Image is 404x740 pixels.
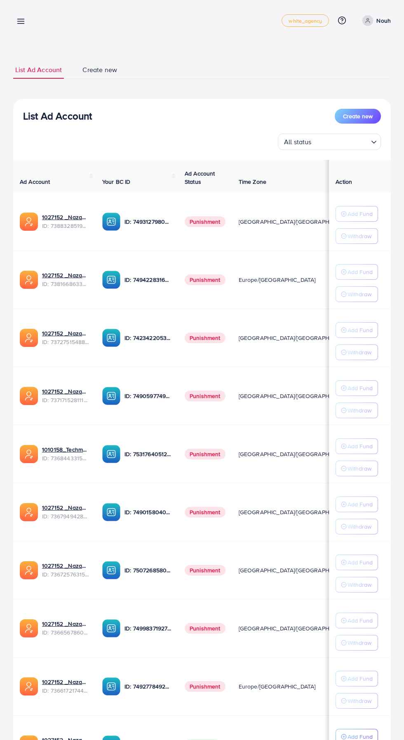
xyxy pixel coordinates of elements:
span: ID: 7366172174454882305 [42,686,89,695]
span: Ad Account Status [185,169,215,186]
span: white_agency [289,18,322,23]
span: Your BC ID [102,178,131,186]
h3: List Ad Account [23,110,92,122]
p: Add Fund [348,441,373,451]
div: <span class='underline'>1027152 _Nazaagency_04</span></br>7371715281112170513 [42,387,89,404]
button: Add Fund [336,438,378,454]
img: ic-ads-acc.e4c84228.svg [20,619,38,637]
span: [GEOGRAPHIC_DATA]/[GEOGRAPHIC_DATA] [239,566,353,574]
p: Withdraw [348,580,371,590]
span: Europe/[GEOGRAPHIC_DATA] [239,276,316,284]
div: Search for option [278,133,381,150]
div: <span class='underline'>1027152 _Nazaagency_0051</span></br>7366567860828749825 [42,620,89,637]
button: Withdraw [336,519,378,534]
span: ID: 7367949428067450896 [42,512,89,520]
button: Withdraw [336,286,378,302]
p: ID: 7490597749134508040 [124,391,171,401]
img: ic-ba-acc.ded83a64.svg [102,619,120,637]
span: List Ad Account [15,65,62,75]
span: Punishment [185,565,225,576]
span: ID: 7367257631523782657 [42,570,89,578]
img: ic-ba-acc.ded83a64.svg [102,561,120,579]
span: [GEOGRAPHIC_DATA]/[GEOGRAPHIC_DATA] [239,334,353,342]
button: Add Fund [336,555,378,570]
button: Add Fund [336,380,378,396]
div: <span class='underline'>1027152 _Nazaagency_019</span></br>7388328519014645761 [42,213,89,230]
img: ic-ba-acc.ded83a64.svg [102,387,120,405]
img: ic-ads-acc.e4c84228.svg [20,561,38,579]
p: Withdraw [348,464,371,473]
p: ID: 7492778492849930241 [124,681,171,691]
a: 1027152 _Nazaagency_007 [42,329,89,337]
a: Nouh [359,15,391,26]
img: ic-ba-acc.ded83a64.svg [102,213,120,231]
span: Punishment [185,391,225,401]
img: ic-ba-acc.ded83a64.svg [102,677,120,696]
a: 1027152 _Nazaagency_04 [42,387,89,396]
span: Create new [82,65,117,75]
p: ID: 7490158040596217873 [124,507,171,517]
span: Punishment [185,507,225,518]
p: Add Fund [348,209,373,219]
p: Add Fund [348,557,373,567]
span: Punishment [185,623,225,634]
button: Withdraw [336,228,378,244]
p: ID: 7423422053648285697 [124,333,171,343]
button: Add Fund [336,322,378,338]
button: Withdraw [336,577,378,592]
span: ID: 7371715281112170513 [42,396,89,404]
div: <span class='underline'>1027152 _Nazaagency_007</span></br>7372751548805726224 [42,329,89,346]
p: ID: 7494228316518858759 [124,275,171,285]
span: Punishment [185,681,225,692]
p: Withdraw [348,522,371,532]
button: Add Fund [336,496,378,512]
p: Add Fund [348,267,373,277]
input: Search for option [314,134,368,148]
span: Punishment [185,333,225,343]
p: Withdraw [348,405,371,415]
button: Withdraw [336,403,378,418]
p: Withdraw [348,696,371,706]
a: 1027152 _Nazaagency_018 [42,678,89,686]
img: ic-ads-acc.e4c84228.svg [20,271,38,289]
span: ID: 7381668633665093648 [42,280,89,288]
span: Punishment [185,449,225,459]
button: Withdraw [336,461,378,476]
span: ID: 7372751548805726224 [42,338,89,346]
p: Withdraw [348,347,371,357]
span: Create new [343,112,373,120]
span: Action [336,178,352,186]
span: Time Zone [239,178,266,186]
p: Add Fund [348,616,373,625]
button: Add Fund [336,206,378,222]
p: ID: 7493127980932333584 [124,217,171,227]
img: ic-ba-acc.ded83a64.svg [102,271,120,289]
img: ic-ba-acc.ded83a64.svg [102,445,120,463]
div: <span class='underline'>1027152 _Nazaagency_003</span></br>7367949428067450896 [42,503,89,520]
a: 1027152 _Nazaagency_0051 [42,620,89,628]
p: Withdraw [348,231,371,241]
p: ID: 7499837192777400321 [124,623,171,633]
span: [GEOGRAPHIC_DATA]/[GEOGRAPHIC_DATA] [239,450,353,458]
button: Create new [335,109,381,124]
span: Ad Account [20,178,50,186]
span: ID: 7388328519014645761 [42,222,89,230]
a: 1027152 _Nazaagency_003 [42,503,89,512]
span: [GEOGRAPHIC_DATA]/[GEOGRAPHIC_DATA] [239,508,353,516]
p: Withdraw [348,638,371,648]
img: ic-ads-acc.e4c84228.svg [20,329,38,347]
img: ic-ba-acc.ded83a64.svg [102,329,120,347]
button: Add Fund [336,264,378,280]
p: Add Fund [348,499,373,509]
img: ic-ba-acc.ded83a64.svg [102,503,120,521]
div: <span class='underline'>1027152 _Nazaagency_023</span></br>7381668633665093648 [42,271,89,288]
img: ic-ads-acc.e4c84228.svg [20,503,38,521]
button: Withdraw [336,693,378,709]
p: Add Fund [348,325,373,335]
span: [GEOGRAPHIC_DATA]/[GEOGRAPHIC_DATA] [239,392,353,400]
button: Withdraw [336,344,378,360]
a: 1027152 _Nazaagency_023 [42,271,89,279]
img: ic-ads-acc.e4c84228.svg [20,387,38,405]
button: Add Fund [336,671,378,686]
span: [GEOGRAPHIC_DATA]/[GEOGRAPHIC_DATA] [239,624,353,632]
